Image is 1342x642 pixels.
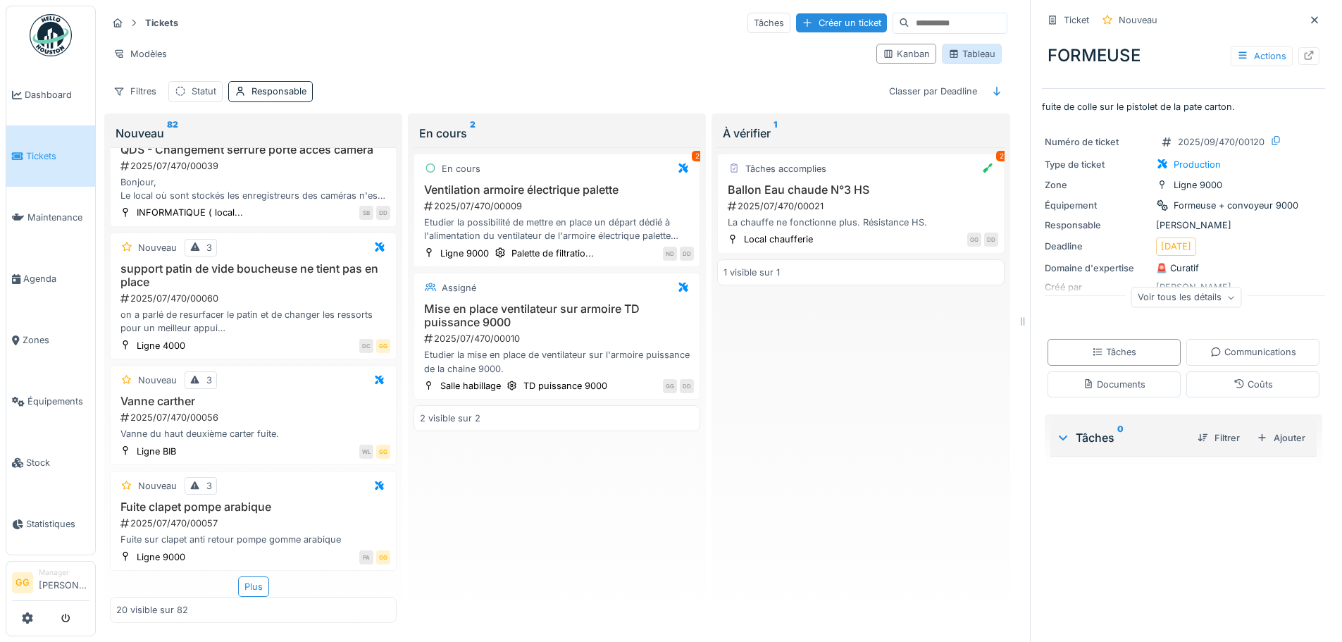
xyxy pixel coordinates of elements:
[1056,429,1186,446] div: Tâches
[440,247,489,260] div: Ligne 9000
[6,493,95,555] a: Statistiques
[119,292,390,305] div: 2025/07/470/00060
[420,412,480,425] div: 2 visible sur 2
[1234,378,1273,391] div: Coûts
[116,500,390,514] h3: Fuite clapet pompe arabique
[137,550,185,564] div: Ligne 9000
[39,567,89,598] li: [PERSON_NAME]
[423,199,694,213] div: 2025/07/470/00009
[12,567,89,601] a: GG Manager[PERSON_NAME]
[23,272,89,285] span: Agenda
[26,456,89,469] span: Stock
[376,445,390,459] div: GG
[238,576,269,597] div: Plus
[747,13,790,33] div: Tâches
[440,379,501,393] div: Salle habillage
[420,216,694,242] div: Etudier la possibilité de mettre en place un départ dédié à l'alimentation du ventilateur de l'ar...
[420,183,694,197] h3: Ventilation armoire électrique palette
[119,159,390,173] div: 2025/07/470/00039
[723,266,780,279] div: 1 visible sur 1
[6,371,95,432] a: Équipements
[1045,135,1150,149] div: Numéro de ticket
[423,332,694,345] div: 2025/07/470/00010
[359,206,373,220] div: SB
[1192,428,1245,447] div: Filtrer
[359,445,373,459] div: WL
[376,550,390,564] div: GG
[39,567,89,578] div: Manager
[1174,199,1298,212] div: Formeuse + convoyeur 9000
[1174,178,1222,192] div: Ligne 9000
[948,47,995,61] div: Tableau
[680,379,694,393] div: DD
[511,247,594,260] div: Palette de filtratio...
[420,348,694,375] div: Etudier la mise en place de ventilateur sur l'armoire puissance de la chaine 9000.
[376,339,390,353] div: GG
[116,603,188,617] div: 20 visible sur 82
[1064,13,1089,27] div: Ticket
[25,88,89,101] span: Dashboard
[138,479,177,493] div: Nouveau
[663,247,677,261] div: ND
[119,517,390,530] div: 2025/07/470/00057
[12,572,33,593] li: GG
[1174,158,1221,171] div: Production
[107,44,173,64] div: Modèles
[680,247,694,261] div: DD
[359,339,373,353] div: DC
[1045,218,1150,232] div: Responsable
[442,162,480,175] div: En cours
[138,241,177,254] div: Nouveau
[883,47,930,61] div: Kanban
[137,445,176,458] div: Ligne BIB
[1045,261,1322,275] div: 🚨 Curatif
[116,308,390,335] div: on a parlé de resurfacer le patin et de changer les ressorts pour un meilleur appui mais il serai...
[1042,100,1325,113] p: fuite de colle sur le pistolet de la pate carton.
[523,379,607,393] div: TD puissance 9000
[1045,240,1150,253] div: Deadline
[251,85,306,98] div: Responsable
[139,16,184,30] strong: Tickets
[1231,46,1293,66] div: Actions
[773,125,777,142] sup: 1
[137,206,243,219] div: INFORMATIQUE ( local...
[6,309,95,371] a: Zones
[107,81,163,101] div: Filtres
[116,125,391,142] div: Nouveau
[796,13,887,32] div: Créer un ticket
[1119,13,1157,27] div: Nouveau
[119,411,390,424] div: 2025/07/470/00056
[206,479,212,493] div: 3
[1083,378,1145,391] div: Documents
[137,339,185,352] div: Ligne 4000
[745,162,826,175] div: Tâches accomplies
[419,125,695,142] div: En cours
[116,143,390,156] h3: QDS - Changement serrure porte accès caméra
[6,187,95,248] a: Maintenance
[6,248,95,309] a: Agenda
[206,374,212,387] div: 3
[420,302,694,329] h3: Mise en place ventilateur sur armoire TD puissance 9000
[116,395,390,408] h3: Vanne carther
[1161,240,1191,253] div: [DATE]
[723,216,998,229] div: La chauffe ne fonctionne plus. Résistance HS.
[1045,158,1150,171] div: Type de ticket
[1045,261,1150,275] div: Domaine d'expertise
[744,233,813,246] div: Local chaufferie
[138,374,177,387] div: Nouveau
[6,125,95,187] a: Tickets
[116,427,390,440] div: Vanne du haut deuxième carter fuite.
[26,149,89,163] span: Tickets
[1251,428,1311,447] div: Ajouter
[1045,218,1322,232] div: [PERSON_NAME]
[6,432,95,493] a: Stock
[1178,135,1265,149] div: 2025/09/470/00120
[6,64,95,125] a: Dashboard
[996,151,1007,161] div: 2
[30,14,72,56] img: Badge_color-CXgf-gQk.svg
[206,241,212,254] div: 3
[883,81,983,101] div: Classer par Deadline
[1092,345,1136,359] div: Tâches
[359,550,373,564] div: PA
[376,206,390,220] div: DD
